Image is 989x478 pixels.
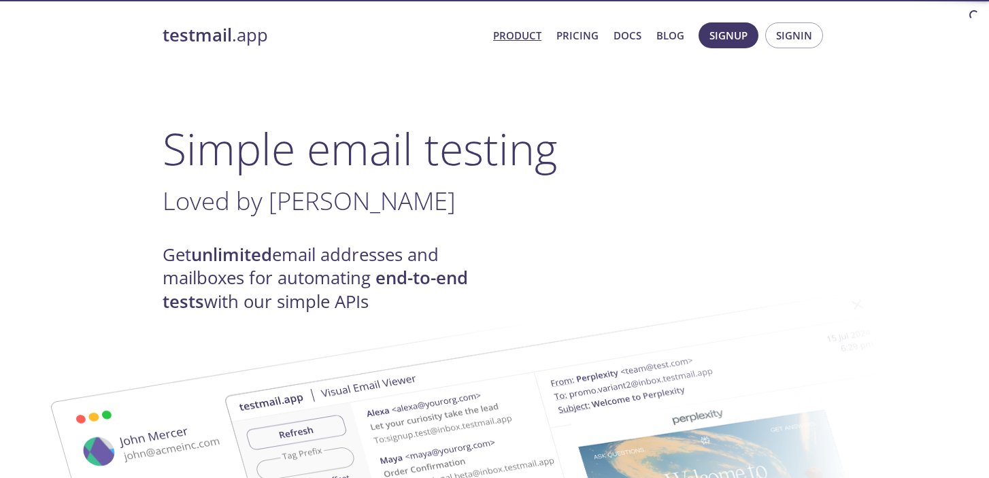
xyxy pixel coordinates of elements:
[699,22,758,48] button: Signup
[163,24,482,47] a: testmail.app
[709,27,748,44] span: Signup
[163,184,456,218] span: Loved by [PERSON_NAME]
[614,27,641,44] a: Docs
[776,27,812,44] span: Signin
[163,23,232,47] strong: testmail
[656,27,684,44] a: Blog
[191,243,272,267] strong: unlimited
[556,27,599,44] a: Pricing
[163,243,495,313] h4: Get email addresses and mailboxes for automating with our simple APIs
[493,27,541,44] a: Product
[163,122,826,175] h1: Simple email testing
[765,22,823,48] button: Signin
[163,266,468,313] strong: end-to-end tests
